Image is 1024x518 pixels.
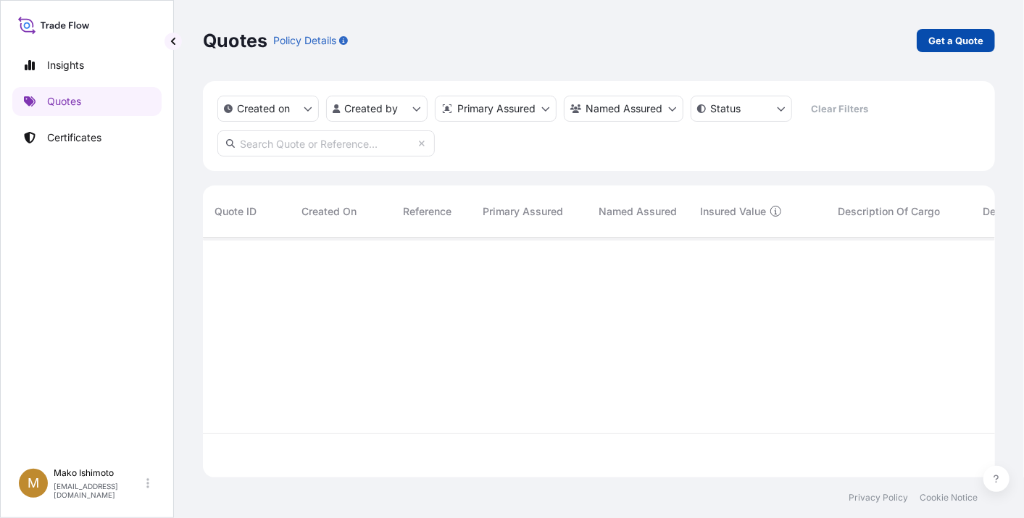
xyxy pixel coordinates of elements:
p: Named Assured [586,101,662,116]
p: Clear Filters [812,101,869,116]
span: Named Assured [599,204,677,219]
button: createdOn Filter options [217,96,319,122]
a: Insights [12,51,162,80]
button: cargoOwner Filter options [564,96,683,122]
p: Mako Ishimoto [54,467,143,479]
a: Certificates [12,123,162,152]
p: [EMAIL_ADDRESS][DOMAIN_NAME] [54,482,143,499]
p: Status [710,101,741,116]
span: Created On [301,204,357,219]
span: M [28,476,39,490]
p: Certificates [47,130,101,145]
p: Created by [345,101,399,116]
button: createdBy Filter options [326,96,428,122]
p: Policy Details [273,33,336,48]
span: Insured Value [700,204,766,219]
p: Primary Assured [457,101,536,116]
span: Primary Assured [483,204,563,219]
button: Clear Filters [799,97,881,120]
span: Reference [403,204,451,219]
a: Quotes [12,87,162,116]
a: Privacy Policy [849,492,908,504]
button: distributor Filter options [435,96,557,122]
button: certificateStatus Filter options [691,96,792,122]
span: Description Of Cargo [838,204,940,219]
a: Cookie Notice [920,492,978,504]
p: Get a Quote [928,33,983,48]
p: Quotes [203,29,267,52]
p: Insights [47,58,84,72]
p: Quotes [47,94,81,109]
p: Created on [237,101,290,116]
input: Search Quote or Reference... [217,130,435,156]
span: Quote ID [215,204,257,219]
a: Get a Quote [917,29,995,52]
